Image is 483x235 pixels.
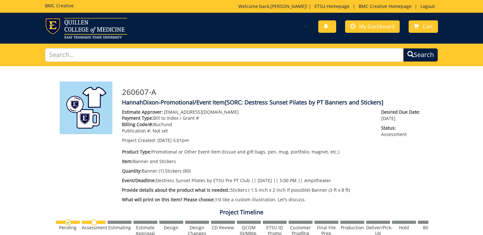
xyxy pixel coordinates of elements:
[122,196,216,203] span: What will print on this item? Please choose::
[65,219,71,225] img: checkmark
[122,115,372,121] p: Bill to Index / Grant #
[409,20,438,33] a: Cart
[225,98,383,106] span: [SORC: Destress Sunset Pilates by PT Banners and Stickers]
[345,20,400,33] a: My Dashboard
[45,48,404,62] input: Search...
[211,225,235,231] div: CD Review
[403,48,438,62] button: Search
[55,209,428,216] h4: Project Timeline
[122,109,163,115] span: Estimate Approver:
[340,225,364,231] div: Production
[45,18,127,39] img: ETSU logo
[122,88,424,96] h3: 260607-A
[381,125,423,138] p: Assessment
[122,168,142,174] span: Quantity:
[238,3,438,10] p: Welcome back, ! | | |
[417,3,438,9] a: Logout
[423,23,433,30] span: Cart
[122,128,151,134] span: Publication #:
[381,109,423,115] span: Desired Due Date:
[122,109,372,115] p: [EMAIL_ADDRESS][DOMAIN_NAME]
[82,225,106,231] div: Assessment
[270,3,306,9] a: [PERSON_NAME]
[122,121,153,127] span: Billing Code/#:
[122,187,372,193] p: Stickers ( 1.5 inch x 2 inch if possible) Banner (3 ft x 8 ft)
[122,99,424,106] h4: HannahDixon-Promotional/Event Item
[122,177,156,183] span: Event/Deadline:
[381,109,423,122] p: [DATE]
[122,137,156,143] span: Project Created:
[311,3,353,9] a: ETSU Homepage
[122,149,151,155] span: Product Type:
[122,168,372,174] p: Banner (1) Stickers (80)
[153,128,168,134] span: Not set
[122,121,372,128] p: BucFund
[122,177,372,184] p: Destress Sunset Pilates by ETSU Pre PT Club || [DATE] || 5:00 PM || Ampitheater
[418,225,442,231] div: Billing
[122,187,230,193] span: Provide details about the product what is needed.:
[108,225,132,231] div: Estimating
[45,3,74,8] h5: BMC Creative
[122,158,133,164] span: Item:
[56,225,80,231] div: Pending
[60,82,112,134] img: Product featured image
[381,125,423,131] span: Status:
[157,137,189,143] span: [DATE] 5:01pm
[91,219,97,225] img: no
[359,23,395,30] span: My Dashboard
[392,225,416,231] div: Hold
[122,196,372,203] p: I'd like a custom illustration. Let's discuss.
[122,158,372,165] p: Banner and Stickers
[122,115,153,121] span: Payment Type:
[355,3,415,9] a: BMC Creative Homepage
[122,149,372,155] p: Promotional or Other Event Item (tissue and gift bags, pen, mug, portfolio, magnet, etc.)
[159,225,183,231] div: Design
